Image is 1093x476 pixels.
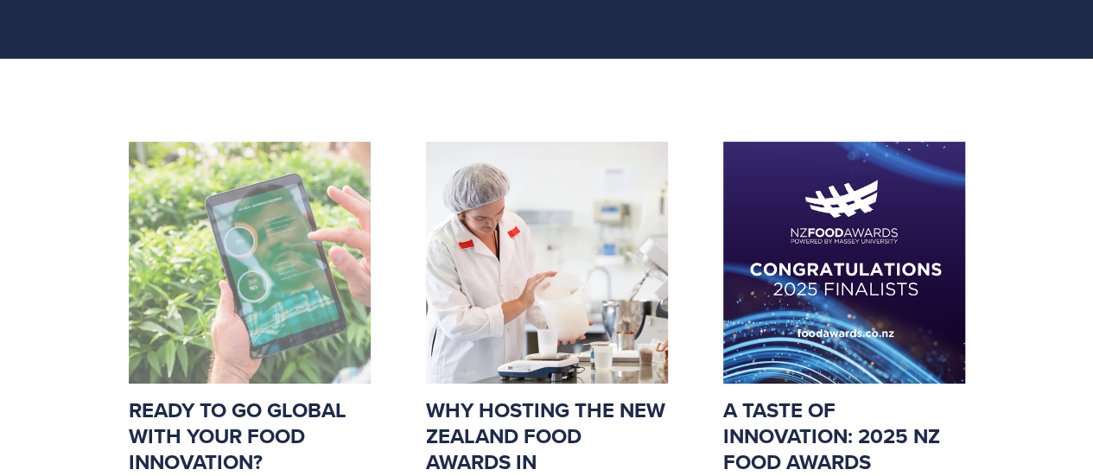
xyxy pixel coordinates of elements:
[723,142,965,384] img: A taste of innovation: 2025 NZ Food Awards finalists serve up function, flavour and cultural flair
[426,142,668,384] img: Why hosting the New Zealand Food Awards in Palmy makes perfect sense
[129,142,371,384] img: Ready to go global with your food innovation?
